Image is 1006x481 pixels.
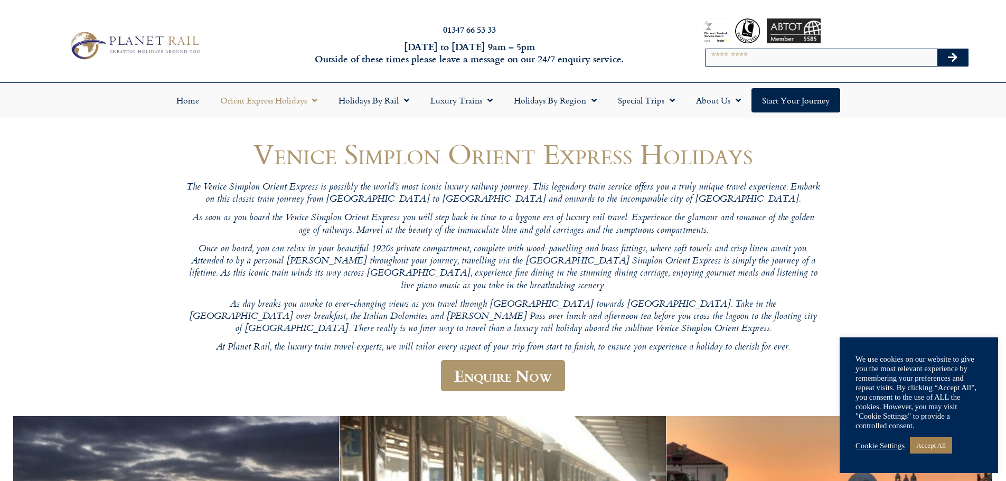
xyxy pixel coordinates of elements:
h6: [DATE] to [DATE] 9am – 5pm Outside of these times please leave a message on our 24/7 enquiry serv... [271,41,668,65]
a: Home [166,88,210,112]
a: About Us [685,88,751,112]
p: The Venice Simplon Orient Express is possibly the world’s most iconic luxury railway journey. Thi... [186,182,820,206]
a: Luxury Trains [420,88,503,112]
a: Accept All [910,437,952,454]
nav: Menu [5,88,1001,112]
p: As soon as you board the Venice Simplon Orient Express you will step back in time to a bygone era... [186,212,820,237]
img: Planet Rail Train Holidays Logo [65,29,203,62]
a: Cookie Settings [855,441,905,450]
h1: Venice Simplon Orient Express Holidays [186,138,820,169]
a: Enquire Now [441,360,565,391]
a: 01347 66 53 33 [443,23,496,35]
button: Search [937,49,968,66]
p: As day breaks you awake to ever-changing views as you travel through [GEOGRAPHIC_DATA] towards [G... [186,299,820,336]
a: Special Trips [607,88,685,112]
a: Holidays by Region [503,88,607,112]
a: Orient Express Holidays [210,88,328,112]
a: Holidays by Rail [328,88,420,112]
p: At Planet Rail, the luxury train travel experts, we will tailor every aspect of your trip from st... [186,342,820,354]
a: Start your Journey [751,88,840,112]
div: We use cookies on our website to give you the most relevant experience by remembering your prefer... [855,354,982,430]
p: Once on board, you can relax in your beautiful 1920s private compartment, complete with wood-pane... [186,243,820,293]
